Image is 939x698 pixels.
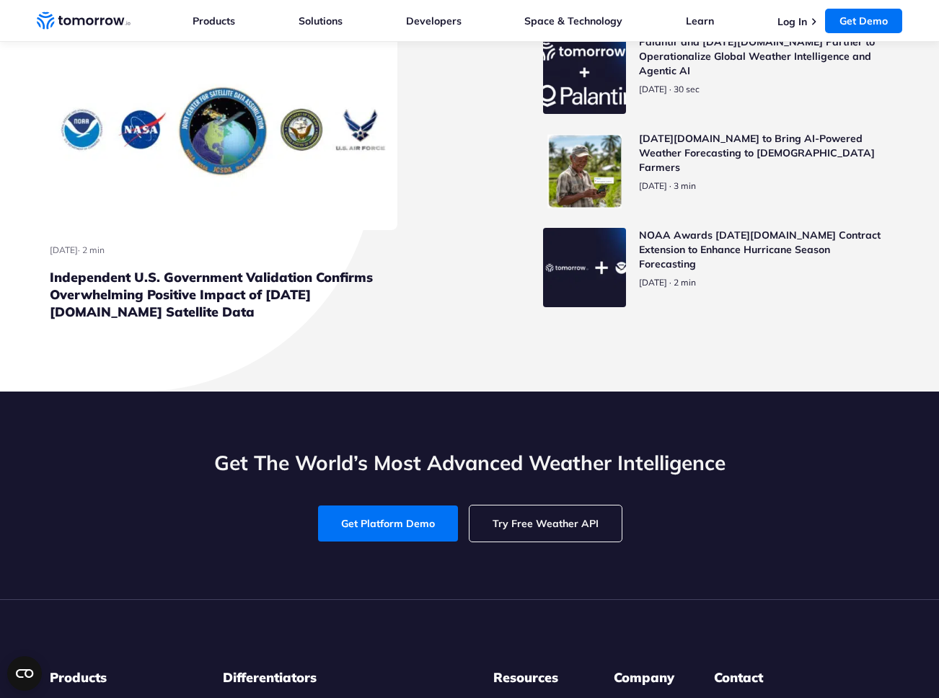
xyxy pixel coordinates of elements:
span: publish date [50,244,78,255]
button: Open CMP widget [7,656,42,691]
span: publish date [639,180,667,191]
h3: Palantir and [DATE][DOMAIN_NAME] Partner to Operationalize Global Weather Intelligence and Agenti... [639,35,889,78]
span: Estimated reading time [674,277,696,288]
a: Read NOAA Awards Tomorrow.io Contract Extension to Enhance Hurricane Season Forecasting [543,228,889,307]
h3: Independent U.S. Government Validation Confirms Overwhelming Positive Impact of [DATE][DOMAIN_NAM... [50,269,397,321]
span: publish date [639,84,667,94]
a: Products [193,14,235,27]
span: Estimated reading time [674,84,700,94]
a: Developers [406,14,462,27]
span: publish date [639,277,667,288]
span: · [78,244,80,255]
a: Try Free Weather API [469,505,622,542]
a: Read Independent U.S. Government Validation Confirms Overwhelming Positive Impact of Tomorrow.io ... [50,35,397,321]
a: Get Platform Demo [318,505,458,542]
a: Get Demo [825,9,902,33]
h3: [DATE][DOMAIN_NAME] to Bring AI-Powered Weather Forecasting to [DEMOGRAPHIC_DATA] Farmers [639,131,889,174]
a: Read Palantir and Tomorrow.io Partner to Operationalize Global Weather Intelligence and Agentic AI [543,35,889,114]
span: Estimated reading time [82,244,105,255]
h3: Resources [493,669,580,686]
h3: NOAA Awards [DATE][DOMAIN_NAME] Contract Extension to Enhance Hurricane Season Forecasting [639,228,889,271]
a: Learn [686,14,714,27]
span: Estimated reading time [674,180,696,191]
h3: Products [50,669,189,686]
span: · [669,277,671,288]
a: Space & Technology [524,14,622,27]
a: Log In [777,15,807,28]
h3: Company [614,669,680,686]
a: Solutions [299,14,343,27]
h2: Get The World’s Most Advanced Weather Intelligence [37,449,902,477]
span: · [669,180,671,192]
span: · [669,84,671,95]
a: Home link [37,10,131,32]
dt: Contact [714,669,889,686]
h3: Differentiators [223,669,459,686]
a: Read Tomorrow.io to Bring AI-Powered Weather Forecasting to Filipino Farmers [543,131,889,211]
